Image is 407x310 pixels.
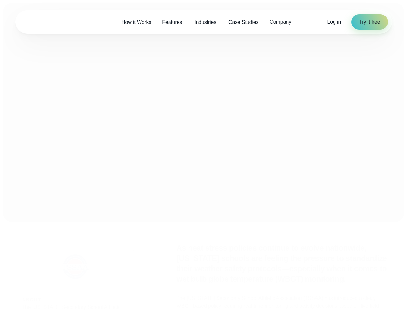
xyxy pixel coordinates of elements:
[327,18,341,26] a: Log in
[194,18,216,26] span: Industries
[327,19,341,25] span: Log in
[116,15,157,29] a: How it Works
[351,14,388,30] a: Try it free
[228,18,258,26] span: Case Studies
[162,18,182,26] span: Features
[359,18,380,26] span: Try it free
[223,15,264,29] a: Case Studies
[121,18,151,26] span: How it Works
[269,18,291,26] span: Company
